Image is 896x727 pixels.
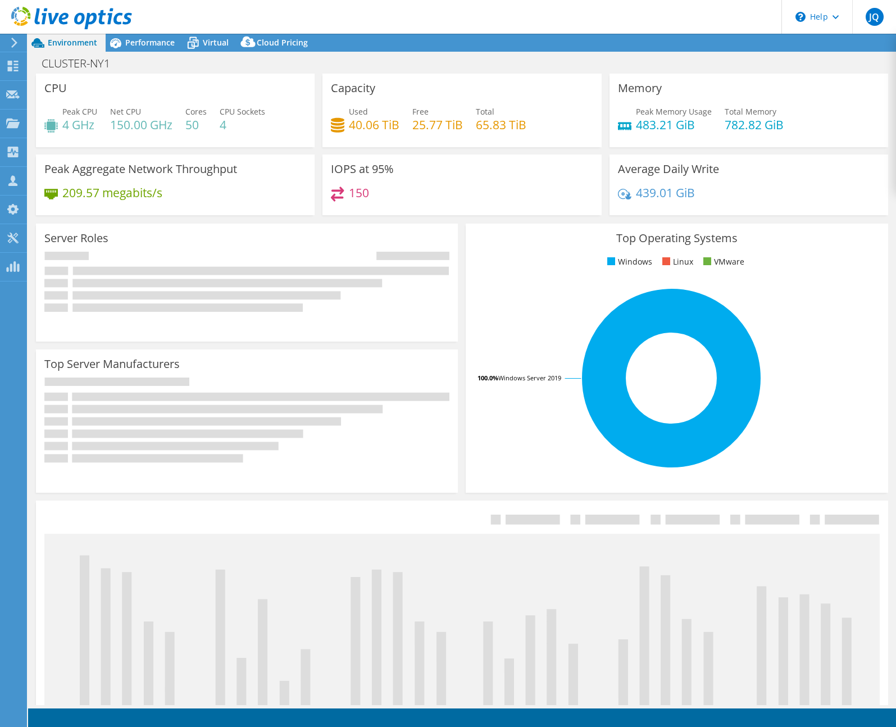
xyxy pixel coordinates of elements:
[604,256,652,268] li: Windows
[110,119,172,131] h4: 150.00 GHz
[110,106,141,117] span: Net CPU
[203,37,229,48] span: Virtual
[618,163,719,175] h3: Average Daily Write
[44,358,180,370] h3: Top Server Manufacturers
[636,119,712,131] h4: 483.21 GiB
[476,106,494,117] span: Total
[349,106,368,117] span: Used
[636,106,712,117] span: Peak Memory Usage
[62,187,162,199] h4: 209.57 megabits/s
[44,232,108,244] h3: Server Roles
[185,119,207,131] h4: 50
[795,12,806,22] svg: \n
[331,82,375,94] h3: Capacity
[725,106,776,117] span: Total Memory
[476,119,526,131] h4: 65.83 TiB
[412,119,463,131] h4: 25.77 TiB
[125,37,175,48] span: Performance
[474,232,879,244] h3: Top Operating Systems
[62,119,97,131] h4: 4 GHz
[44,163,237,175] h3: Peak Aggregate Network Throughput
[331,163,394,175] h3: IOPS at 95%
[866,8,884,26] span: JQ
[349,119,399,131] h4: 40.06 TiB
[618,82,662,94] h3: Memory
[701,256,744,268] li: VMware
[636,187,695,199] h4: 439.01 GiB
[62,106,97,117] span: Peak CPU
[257,37,308,48] span: Cloud Pricing
[725,119,784,131] h4: 782.82 GiB
[37,57,128,70] h1: CLUSTER-NY1
[477,374,498,382] tspan: 100.0%
[349,187,369,199] h4: 150
[660,256,693,268] li: Linux
[220,119,265,131] h4: 4
[498,374,561,382] tspan: Windows Server 2019
[220,106,265,117] span: CPU Sockets
[44,82,67,94] h3: CPU
[412,106,429,117] span: Free
[48,37,97,48] span: Environment
[185,106,207,117] span: Cores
